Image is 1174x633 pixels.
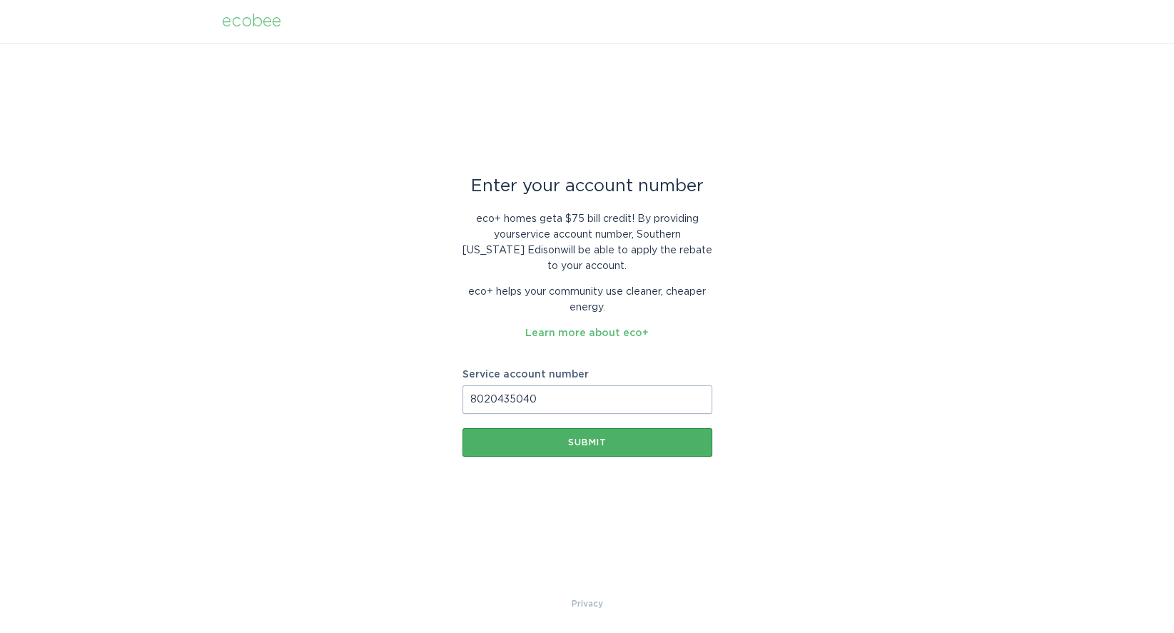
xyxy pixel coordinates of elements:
div: ecobee [222,14,281,29]
p: eco+ helps your community use cleaner, cheaper energy. [462,284,712,315]
div: Submit [470,438,705,447]
a: Learn more about eco+ [525,328,649,338]
a: Privacy Policy & Terms of Use [572,596,603,612]
button: Submit [462,428,712,457]
label: Service account number [462,370,712,380]
p: eco+ homes get a $75 bill credit ! By providing your service account number , Southern [US_STATE]... [462,211,712,274]
div: Enter your account number [462,178,712,194]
